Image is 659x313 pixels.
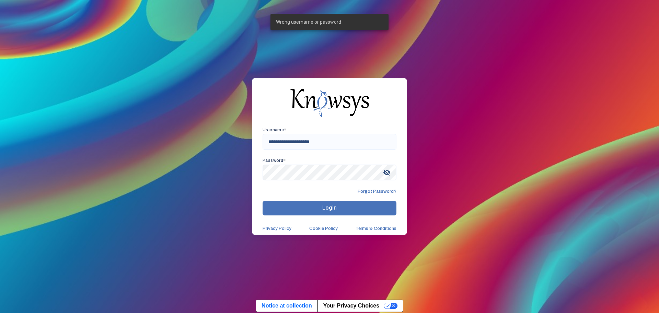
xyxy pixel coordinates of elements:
app-required-indication: Username [263,127,287,132]
app-required-indication: Password [263,158,286,163]
a: Terms & Conditions [356,226,396,231]
button: Login [263,201,396,215]
button: Your Privacy Choices [317,300,403,312]
a: Cookie Policy [309,226,338,231]
span: Forgot Password? [358,189,396,194]
img: knowsys-logo.png [290,89,369,117]
a: Notice at collection [256,300,317,312]
span: visibility_off [381,166,393,179]
span: Login [322,204,337,211]
span: Wrong username or password [276,19,341,25]
a: Privacy Policy [263,226,291,231]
